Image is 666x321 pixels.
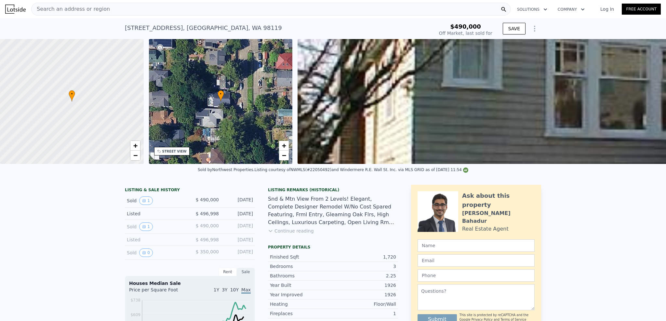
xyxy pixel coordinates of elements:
[512,4,553,15] button: Solutions
[222,287,227,292] span: 3Y
[333,291,396,298] div: 1926
[130,313,140,317] tspan: $609
[127,196,185,205] div: Sold
[333,254,396,260] div: 1,720
[196,211,219,216] span: $ 496,998
[593,6,622,12] a: Log In
[279,141,289,151] a: Zoom in
[224,222,253,231] div: [DATE]
[463,167,468,173] img: NWMLS Logo
[270,291,333,298] div: Year Improved
[224,196,253,205] div: [DATE]
[130,141,140,151] a: Zoom in
[130,298,140,302] tspan: $738
[270,301,333,307] div: Heating
[503,23,526,34] button: SAVE
[196,249,219,254] span: $ 350,000
[69,91,75,97] span: •
[162,149,187,154] div: STREET VIEW
[462,225,509,233] div: Real Estate Agent
[450,23,481,30] span: $490,000
[268,245,398,250] div: Property details
[268,195,398,226] div: Snd & Mtn View From 2 Levels! Elegant, Complete Designer Remodel W/No Cost Spared Featuring, Frml...
[268,187,398,193] div: Listing Remarks (Historical)
[270,282,333,288] div: Year Built
[125,23,282,33] div: [STREET_ADDRESS] , [GEOGRAPHIC_DATA] , WA 98119
[224,236,253,243] div: [DATE]
[139,196,153,205] button: View historical data
[196,223,219,228] span: $ 490,000
[528,22,541,35] button: Show Options
[196,237,219,242] span: $ 496,998
[133,141,137,150] span: +
[333,310,396,317] div: 1
[553,4,590,15] button: Company
[622,4,661,15] a: Free Account
[214,287,219,292] span: 1Y
[270,310,333,317] div: Fireplaces
[418,269,535,282] input: Phone
[270,263,333,270] div: Bedrooms
[32,5,110,13] span: Search an address or region
[127,210,185,217] div: Listed
[230,287,239,292] span: 10Y
[237,268,255,276] div: Sale
[224,210,253,217] div: [DATE]
[268,228,314,234] button: Continue reading
[198,167,254,172] div: Sold by Northwest Properties .
[462,191,535,209] div: Ask about this property
[139,248,153,257] button: View historical data
[218,90,224,101] div: •
[439,30,492,36] div: Off Market, last sold for
[282,141,286,150] span: +
[462,209,535,225] div: [PERSON_NAME] Bahadur
[127,222,185,231] div: Sold
[333,263,396,270] div: 3
[219,268,237,276] div: Rent
[282,151,286,159] span: −
[418,254,535,267] input: Email
[333,282,396,288] div: 1926
[196,197,219,202] span: $ 490,000
[241,287,251,294] span: Max
[218,91,224,97] span: •
[333,301,396,307] div: Floor/Wall
[127,236,185,243] div: Listed
[418,239,535,252] input: Name
[279,151,289,160] a: Zoom out
[139,222,153,231] button: View historical data
[129,280,251,287] div: Houses Median Sale
[125,187,255,194] div: LISTING & SALE HISTORY
[333,273,396,279] div: 2.25
[129,287,190,297] div: Price per Square Foot
[127,248,185,257] div: Sold
[69,90,75,101] div: •
[270,254,333,260] div: Finished Sqft
[254,167,468,172] div: Listing courtesy of NWMLS (#22050492) and Windermere R.E. Wall St. Inc. via MLS GRID as of [DATE]...
[130,151,140,160] a: Zoom out
[270,273,333,279] div: Bathrooms
[224,248,253,257] div: [DATE]
[5,5,26,14] img: Lotside
[133,151,137,159] span: −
